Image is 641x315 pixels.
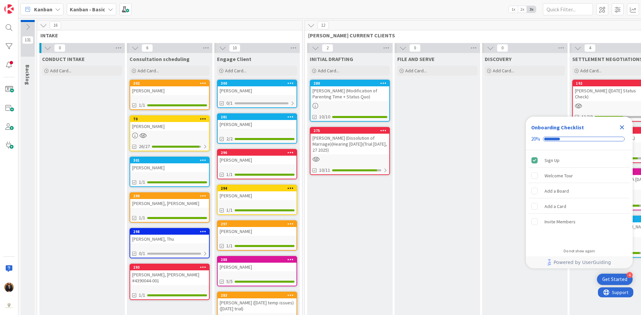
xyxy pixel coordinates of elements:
[526,256,633,268] div: Footer
[528,184,630,198] div: Add a Board is incomplete.
[218,80,296,95] div: 300[PERSON_NAME]
[310,134,389,154] div: [PERSON_NAME] (Dissolution of Marriage)(Hearing [DATE])(Trial [DATE], 27 2025)
[218,221,296,236] div: 297[PERSON_NAME]
[226,171,233,178] span: 1/1
[597,274,633,285] div: Open Get Started checklist, remaining modules: 4
[218,86,296,95] div: [PERSON_NAME]
[217,220,297,251] a: 297[PERSON_NAME]1/1
[130,157,210,187] a: 301[PERSON_NAME]1/1
[218,257,296,263] div: 288
[527,6,536,13] span: 3x
[130,235,209,243] div: [PERSON_NAME], Thu
[310,80,389,101] div: 280[PERSON_NAME] (Modification of Parenting Time + Status Quo)
[218,80,296,86] div: 300
[531,136,540,142] div: 20%
[133,265,209,270] div: 293
[310,86,389,101] div: [PERSON_NAME] (Modification of Parenting Time + Status Quo)
[528,214,630,229] div: Invite Members is incomplete.
[319,167,330,174] span: 10/11
[130,264,209,270] div: 293
[22,36,33,44] span: 131
[397,56,435,62] span: FILE AND SERVE
[409,44,421,52] span: 0
[226,278,233,285] span: 5/5
[310,127,390,175] a: 275[PERSON_NAME] (Dissolution of Marriage)(Hearing [DATE])(Trial [DATE], 27 2025)10/11
[531,136,627,142] div: Checklist progress: 20%
[4,4,14,14] img: Visit kanbanzone.com
[218,292,296,298] div: 283
[545,172,573,180] div: Welcome Tour
[580,68,602,74] span: Add Card...
[310,80,389,86] div: 280
[218,156,296,164] div: [PERSON_NAME]
[130,193,209,208] div: 299[PERSON_NAME], [PERSON_NAME]
[528,199,630,214] div: Add a Card is incomplete.
[14,1,30,9] span: Support
[217,256,297,286] a: 288[PERSON_NAME]5/5
[229,44,240,52] span: 10
[130,80,209,86] div: 302
[130,157,209,172] div: 301[PERSON_NAME]
[528,153,630,168] div: Sign Up is complete.
[543,3,593,15] input: Quick Filter...
[485,56,511,62] span: DISCOVERY
[70,6,105,13] b: Kanban - Basic
[221,257,296,262] div: 288
[139,102,145,109] span: 1/1
[142,44,153,52] span: 6
[217,80,297,108] a: 300[PERSON_NAME]0/1
[218,221,296,227] div: 297
[130,115,210,151] a: 70[PERSON_NAME]26/27
[313,128,389,133] div: 275
[139,250,145,257] span: 0/1
[564,248,595,254] div: Do not show again
[218,227,296,236] div: [PERSON_NAME]
[313,81,389,86] div: 280
[130,264,210,300] a: 293[PERSON_NAME], [PERSON_NAME] #4390044-0011/1
[497,44,508,52] span: 0
[130,86,209,95] div: [PERSON_NAME]
[130,56,190,62] span: Consultation scheduling
[130,228,210,258] a: 298[PERSON_NAME], Thu0/1
[133,117,209,121] div: 70
[4,301,14,311] img: avatar
[130,157,209,163] div: 301
[139,143,150,150] span: 26/27
[225,68,246,74] span: Add Card...
[130,270,209,285] div: [PERSON_NAME], [PERSON_NAME] #4390044-001
[582,113,593,120] span: 11/19
[130,80,210,110] a: 302[PERSON_NAME]1/1
[217,113,297,144] a: 281[PERSON_NAME]2/2
[218,114,296,129] div: 281[PERSON_NAME]
[221,81,296,86] div: 300
[545,202,566,210] div: Add a Card
[139,292,145,299] span: 1/1
[54,44,65,52] span: 0
[526,117,633,268] div: Checklist Container
[218,150,296,164] div: 296[PERSON_NAME]
[226,242,233,249] span: 1/1
[545,156,560,164] div: Sign Up
[627,272,633,278] div: 4
[310,56,353,62] span: INITIAL DRAFTING
[50,68,71,74] span: Add Card...
[139,179,145,186] span: 1/1
[405,68,427,74] span: Add Card...
[138,68,159,74] span: Add Card...
[218,185,296,191] div: 294
[130,80,209,95] div: 302[PERSON_NAME]
[531,123,584,131] div: Onboarding Checklist
[130,264,209,285] div: 293[PERSON_NAME], [PERSON_NAME] #4390044-001
[218,191,296,200] div: [PERSON_NAME]
[218,292,296,313] div: 283[PERSON_NAME] ([DATE] temp issues)([DATE] trial)
[310,128,389,154] div: 275[PERSON_NAME] (Dissolution of Marriage)(Hearing [DATE])(Trial [DATE], 27 2025)
[221,115,296,119] div: 281
[133,158,209,163] div: 301
[226,207,233,214] span: 1/1
[139,214,145,221] span: 1/1
[4,283,14,292] img: KS
[133,194,209,198] div: 299
[130,193,209,199] div: 299
[526,150,633,244] div: Checklist items
[529,256,629,268] a: Powered by UserGuiding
